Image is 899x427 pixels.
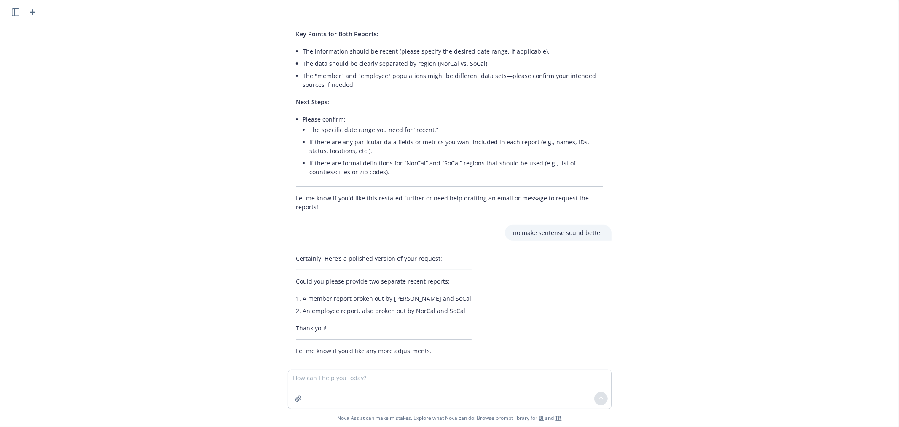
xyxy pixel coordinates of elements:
li: If there are formal definitions for “NorCal” and “SoCal” regions that should be used (e.g., list ... [310,157,603,178]
li: The specific date range you need for “recent.” [310,124,603,136]
li: A member report broken out by [PERSON_NAME] and SoCal [303,292,472,305]
p: Thank you! [296,324,472,332]
p: Let me know if you’d like any more adjustments. [296,346,472,355]
li: An employee report, also broken out by NorCal and SoCal [303,305,472,317]
p: no make sentense sound better [513,228,603,237]
span: Nova Assist can make mistakes. Explore what Nova can do: Browse prompt library for and [4,409,895,427]
p: Could you please provide two separate recent reports: [296,277,472,286]
a: BI [539,414,544,422]
span: Next Steps: [296,98,330,106]
a: TR [556,414,562,422]
li: If there are any particular data fields or metrics you want included in each report (e.g., names,... [310,136,603,157]
span: Key Points for Both Reports: [296,30,379,38]
li: Please confirm: [303,113,603,180]
li: The information should be recent (please specify the desired date range, if applicable). [303,45,603,57]
li: The data should be clearly separated by region (NorCal vs. SoCal). [303,57,603,70]
li: The "member" and "employee" populations might be different data sets—please confirm your intended... [303,70,603,91]
p: Certainly! Here’s a polished version of your request: [296,254,472,263]
p: Let me know if you'd like this restated further or need help drafting an email or message to requ... [296,194,603,211]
